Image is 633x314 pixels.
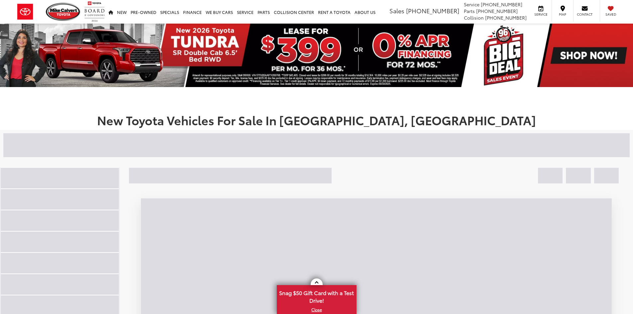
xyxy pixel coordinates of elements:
span: Map [555,12,570,17]
span: Service [533,12,548,17]
span: Sales [389,6,404,15]
span: [PHONE_NUMBER] [485,14,527,21]
span: [PHONE_NUMBER] [481,1,522,8]
span: Parts [464,8,475,14]
span: [PHONE_NUMBER] [406,6,459,15]
span: Service [464,1,479,8]
span: Snag $50 Gift Card with a Test Drive! [277,286,356,306]
img: Mike Calvert Toyota [46,3,81,21]
span: Contact [577,12,592,17]
span: Collision [464,14,484,21]
span: Saved [603,12,618,17]
span: [PHONE_NUMBER] [476,8,518,14]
